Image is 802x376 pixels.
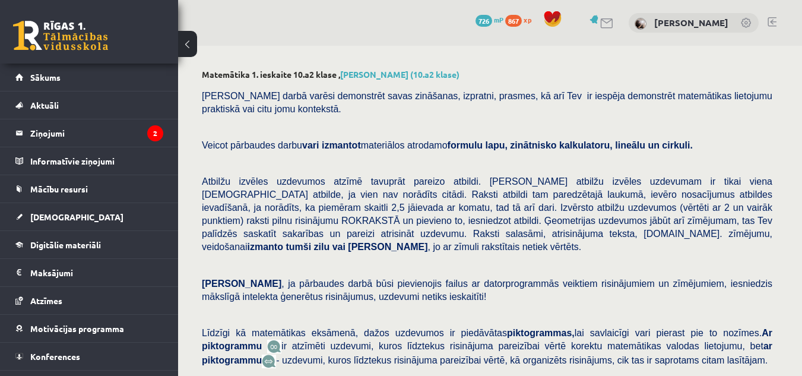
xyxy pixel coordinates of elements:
span: Konferences [30,351,80,362]
img: wKvN42sLe3LLwAAAABJRU5ErkJggg== [262,355,276,368]
span: Atbilžu izvēles uzdevumos atzīmē tavuprāt pareizo atbildi. [PERSON_NAME] atbilžu izvēles uzdevuma... [202,176,772,252]
b: vari izmantot [302,140,361,150]
b: izmanto [248,242,283,252]
legend: Maksājumi [30,259,163,286]
a: Maksājumi [15,259,163,286]
span: Motivācijas programma [30,323,124,334]
span: mP [494,15,503,24]
span: [DEMOGRAPHIC_DATA] [30,211,123,222]
a: Mācību resursi [15,175,163,203]
a: Rīgas 1. Tālmācības vidusskola [13,21,108,50]
span: 867 [505,15,522,27]
span: ir atzīmēti uzdevumi, kuros līdztekus risinājuma pareizībai vērtē korektu matemātikas valodas lie... [202,341,772,365]
a: Aktuāli [15,91,163,119]
span: Līdzīgi kā matemātikas eksāmenā, dažos uzdevumos ir piedāvātas lai savlaicīgi vari pierast pie to... [202,328,772,351]
legend: Ziņojumi [30,119,163,147]
a: Sākums [15,64,163,91]
span: Atzīmes [30,295,62,306]
span: Veicot pārbaudes darbu materiālos atrodamo [202,140,693,150]
h2: Matemātika 1. ieskaite 10.a2 klase , [202,69,778,80]
a: Motivācijas programma [15,315,163,342]
b: tumši zilu vai [PERSON_NAME] [286,242,427,252]
a: Atzīmes [15,287,163,314]
a: [PERSON_NAME] (10.a2 klase) [340,69,459,80]
span: Sākums [30,72,61,83]
legend: Informatīvie ziņojumi [30,147,163,175]
b: piktogrammas, [507,328,575,338]
span: xp [524,15,531,24]
a: Ziņojumi2 [15,119,163,147]
span: Aktuāli [30,100,59,110]
a: 867 xp [505,15,537,24]
a: 726 mP [476,15,503,24]
span: , ja pārbaudes darbā būsi pievienojis failus ar datorprogrammās veiktiem risinājumiem un zīmējumi... [202,279,772,302]
a: [DEMOGRAPHIC_DATA] [15,203,163,230]
span: 726 [476,15,492,27]
a: Informatīvie ziņojumi [15,147,163,175]
span: Mācību resursi [30,184,88,194]
a: [PERSON_NAME] [654,17,728,29]
img: Nadīna Šperberga [635,18,646,30]
i: 2 [147,125,163,141]
b: formulu lapu, zinātnisko kalkulatoru, lineālu un cirkuli. [448,140,693,150]
span: - uzdevumi, kuros līdztekus risinājuma pareizībai vērtē, kā organizēts risinājums, cik tas ir sap... [276,355,768,365]
a: Digitālie materiāli [15,231,163,258]
span: Digitālie materiāli [30,239,101,250]
a: Konferences [15,343,163,370]
span: [PERSON_NAME] [202,279,281,289]
span: [PERSON_NAME] darbā varēsi demonstrēt savas zināšanas, izpratni, prasmes, kā arī Tev ir iespēja d... [202,91,772,114]
img: JfuEzvunn4EvwAAAAASUVORK5CYII= [267,340,281,353]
